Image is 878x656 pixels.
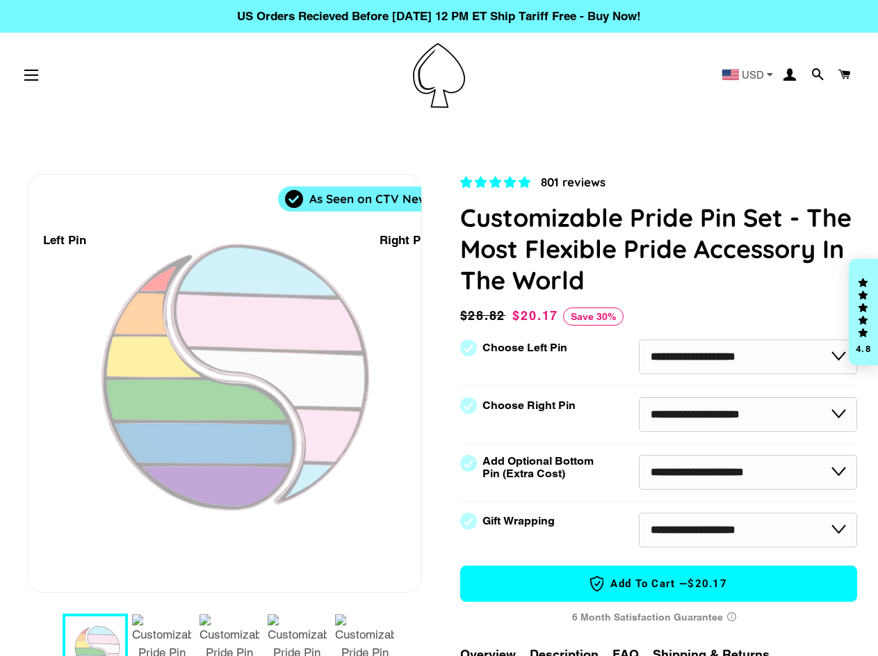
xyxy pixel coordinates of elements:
span: $20.17 [688,577,727,591]
div: Click to open Judge.me floating reviews tab [849,259,878,366]
div: Right Pin [380,231,431,250]
span: Add to Cart — [482,575,836,593]
button: Add to Cart —$20.17 [460,566,858,602]
span: USD [742,70,764,80]
label: Choose Left Pin [482,342,567,354]
span: Save 30% [563,307,624,326]
span: $20.17 [512,308,558,323]
img: Pin-Ace [413,43,465,108]
span: 801 reviews [541,175,605,189]
span: $28.82 [460,306,510,326]
div: 6 Month Satisfaction Guarantee [460,605,858,630]
label: Add Optional Bottom Pin (Extra Cost) [482,455,599,480]
div: 1 / 7 [29,175,421,592]
label: Gift Wrapping [482,515,555,527]
span: 4.83 stars [460,175,534,189]
h1: Customizable Pride Pin Set - The Most Flexible Pride Accessory In The World [460,202,858,296]
label: Choose Right Pin [482,399,576,412]
div: 4.8 [855,344,872,353]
